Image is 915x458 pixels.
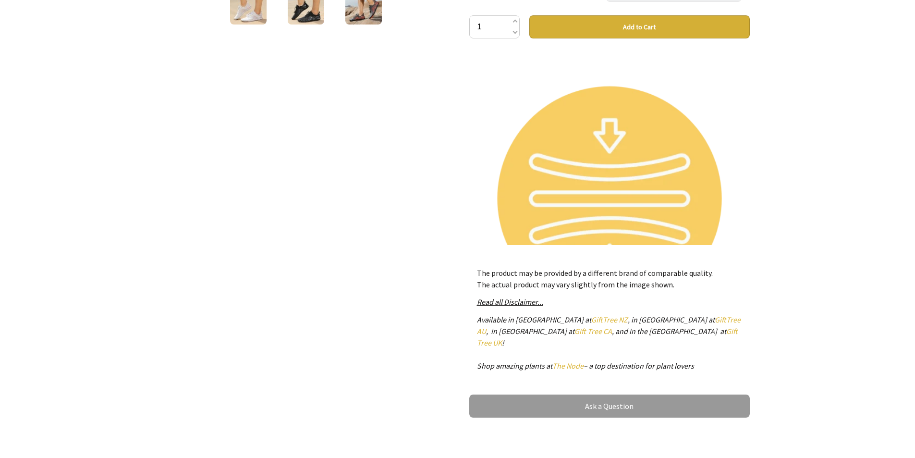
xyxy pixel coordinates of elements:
a: The Node [552,361,584,371]
a: Gift Tree CA [574,326,612,336]
em: Available in [GEOGRAPHIC_DATA] at , in [GEOGRAPHIC_DATA] at , in [GEOGRAPHIC_DATA] at , and in th... [477,315,741,371]
a: Read all Disclaimer... [477,297,543,307]
a: Gift Tree UK [477,326,738,347]
a: Ask a Question [469,395,750,418]
a: GiftTree AU [477,315,741,336]
a: GiftTree NZ [591,315,628,324]
p: Thin Soles: [469,53,750,348]
button: Add to Cart [529,15,750,38]
p: The product may be provided by a different brand of comparable quality. The actual product may va... [477,267,742,290]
